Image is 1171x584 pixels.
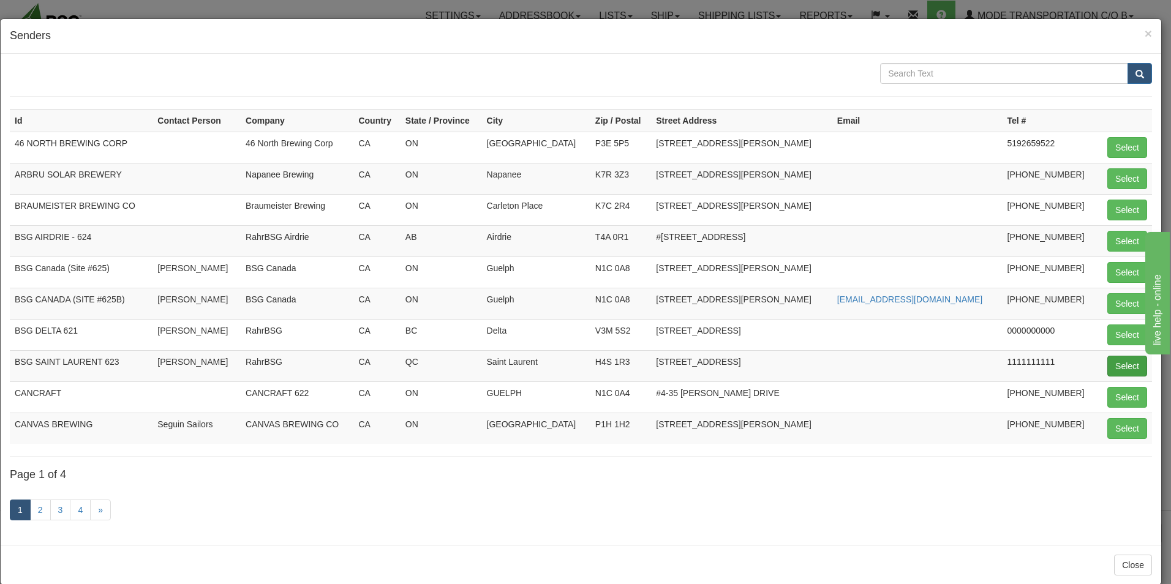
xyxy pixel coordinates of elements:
[1107,231,1147,252] button: Select
[651,132,832,163] td: [STREET_ADDRESS][PERSON_NAME]
[152,256,241,288] td: [PERSON_NAME]
[10,381,152,413] td: CANCRAFT
[241,194,353,225] td: Braumeister Brewing
[1107,168,1147,189] button: Select
[353,319,400,350] td: CA
[152,109,241,132] th: Contact Person
[482,194,590,225] td: Carleton Place
[1003,288,1098,319] td: [PHONE_NUMBER]
[1145,27,1152,40] button: Close
[1107,356,1147,376] button: Select
[241,381,353,413] td: CANCRAFT 622
[651,163,832,194] td: [STREET_ADDRESS][PERSON_NAME]
[10,500,31,520] a: 1
[1003,319,1098,350] td: 0000000000
[1003,163,1098,194] td: [PHONE_NUMBER]
[401,225,482,256] td: AB
[401,288,482,319] td: ON
[241,109,353,132] th: Company
[353,381,400,413] td: CA
[9,7,113,22] div: live help - online
[10,413,152,444] td: CANVAS BREWING
[590,132,651,163] td: P3E 5P5
[30,500,51,520] a: 2
[1003,132,1098,163] td: 5192659522
[651,350,832,381] td: [STREET_ADDRESS]
[651,381,832,413] td: #4-35 [PERSON_NAME] DRIVE
[1003,194,1098,225] td: [PHONE_NUMBER]
[401,163,482,194] td: ON
[651,109,832,132] th: Street Address
[353,109,400,132] th: Country
[241,319,353,350] td: RahrBSG
[482,109,590,132] th: City
[10,194,152,225] td: BRAUMEISTER BREWING CO
[10,319,152,350] td: BSG DELTA 621
[1107,137,1147,158] button: Select
[1143,230,1170,354] iframe: chat widget
[353,225,400,256] td: CA
[241,288,353,319] td: BSG Canada
[241,163,353,194] td: Napanee Brewing
[590,163,651,194] td: K7R 3Z3
[482,413,590,444] td: [GEOGRAPHIC_DATA]
[353,163,400,194] td: CA
[590,194,651,225] td: K7C 2R4
[152,413,241,444] td: Seguin Sailors
[832,109,1003,132] th: Email
[10,469,1152,481] h4: Page 1 of 4
[152,319,241,350] td: [PERSON_NAME]
[590,256,651,288] td: N1C 0A8
[482,350,590,381] td: Saint Laurent
[1107,293,1147,314] button: Select
[482,256,590,288] td: Guelph
[401,109,482,132] th: State / Province
[1145,26,1152,40] span: ×
[837,294,982,304] a: [EMAIL_ADDRESS][DOMAIN_NAME]
[1107,418,1147,439] button: Select
[1107,262,1147,283] button: Select
[1003,225,1098,256] td: [PHONE_NUMBER]
[1003,109,1098,132] th: Tel #
[10,256,152,288] td: BSG Canada (Site #625)
[353,350,400,381] td: CA
[401,132,482,163] td: ON
[590,225,651,256] td: T4A 0R1
[70,500,91,520] a: 4
[651,288,832,319] td: [STREET_ADDRESS][PERSON_NAME]
[1107,387,1147,408] button: Select
[590,319,651,350] td: V3M 5S2
[10,109,152,132] th: Id
[10,132,152,163] td: 46 NORTH BREWING CORP
[90,500,111,520] a: »
[353,413,400,444] td: CA
[1003,350,1098,381] td: 1111111111
[401,256,482,288] td: ON
[241,413,353,444] td: CANVAS BREWING CO
[152,288,241,319] td: [PERSON_NAME]
[1114,555,1152,575] button: Close
[482,319,590,350] td: Delta
[482,288,590,319] td: Guelph
[651,413,832,444] td: [STREET_ADDRESS][PERSON_NAME]
[353,256,400,288] td: CA
[241,132,353,163] td: 46 North Brewing Corp
[401,413,482,444] td: ON
[482,163,590,194] td: Napanee
[651,225,832,256] td: #[STREET_ADDRESS]
[482,381,590,413] td: GUELPH
[10,163,152,194] td: ARBRU SOLAR BREWERY
[353,132,400,163] td: CA
[590,109,651,132] th: Zip / Postal
[401,381,482,413] td: ON
[241,256,353,288] td: BSG Canada
[401,350,482,381] td: QC
[482,225,590,256] td: Airdrie
[590,350,651,381] td: H4S 1R3
[651,194,832,225] td: [STREET_ADDRESS][PERSON_NAME]
[590,288,651,319] td: N1C 0A8
[10,350,152,381] td: BSG SAINT LAURENT 623
[590,413,651,444] td: P1H 1H2
[590,381,651,413] td: N1C 0A4
[10,288,152,319] td: BSG CANADA (SITE #625B)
